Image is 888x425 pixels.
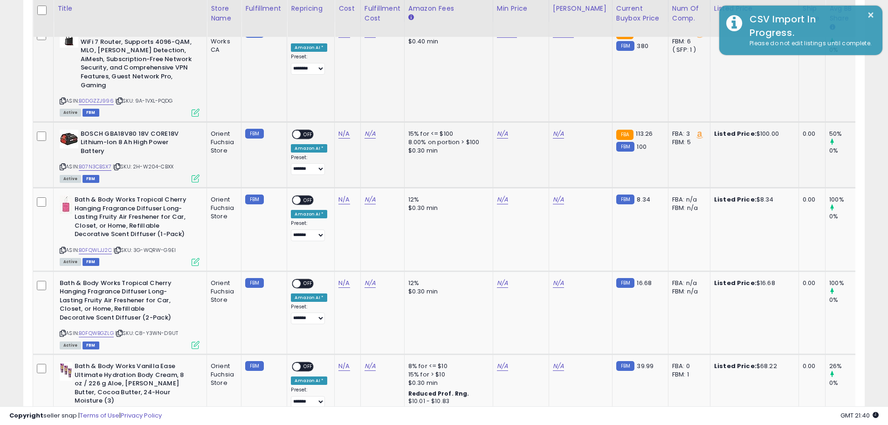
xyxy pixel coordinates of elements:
div: 15% for <= $100 [408,130,486,138]
div: FBA: n/a [672,195,703,204]
a: N/A [365,279,376,288]
div: FBM: 6 [672,37,703,46]
a: N/A [338,279,350,288]
span: 2025-09-15 21:40 GMT [840,411,879,420]
div: $100.00 [714,130,792,138]
div: 0.00 [803,195,818,204]
a: N/A [553,195,564,204]
div: 0% [829,379,867,387]
div: ASIN: [60,130,200,181]
div: 100% [829,279,867,287]
b: ASUS RT-BE86U BE6800 Dual-Band WiFi 7 Router, Supports 4096-QAM, MLO, [PERSON_NAME] Detection, Ai... [81,29,194,92]
strong: Copyright [9,411,43,420]
div: 0% [829,296,867,304]
span: 8.34 [637,195,650,204]
div: FBM: n/a [672,287,703,296]
div: 8.00% on portion > $100 [408,138,486,146]
div: Amazon AI * [291,144,327,153]
small: Amazon Fees. [408,14,414,22]
div: $8.34 [714,195,792,204]
div: Please do not edit listings until complete. [743,39,875,48]
div: $16.68 [714,279,792,287]
div: 100% [829,195,867,204]
div: 0.00 [803,362,818,370]
img: 4196oP5VFAL._SL40_.jpg [60,130,78,148]
div: Amazon AI * [291,43,327,52]
div: Num of Comp. [672,4,706,23]
div: FBM: 5 [672,138,703,146]
div: Store Name [211,4,237,23]
div: FBA: 3 [672,130,703,138]
small: FBM [245,361,263,371]
a: B0DGZZJ996 [79,97,114,105]
span: FBM [83,258,99,266]
div: Simple Works CA [211,29,234,55]
div: Current Buybox Price [616,4,664,23]
div: Avg BB Share [829,4,863,23]
a: N/A [497,129,508,139]
span: All listings currently available for purchase on Amazon [60,109,81,117]
div: Preset: [291,54,327,75]
b: Reduced Prof. Rng. [408,390,469,397]
a: N/A [365,129,376,139]
b: Listed Price: [714,362,757,370]
b: Listed Price: [714,195,757,204]
a: N/A [338,195,350,204]
div: $0.30 min [408,146,486,155]
div: 26% [829,362,867,370]
small: FBM [245,129,263,139]
a: B0FQWLJJ2C [79,246,112,254]
small: FBM [245,278,263,288]
div: Listed Price [714,4,795,14]
img: 31KcQygbiEL._SL40_.jpg [60,362,72,381]
div: $0.30 min [408,379,486,387]
a: N/A [338,129,350,139]
div: FBM: 1 [672,370,703,379]
span: OFF [301,196,316,204]
span: All listings currently available for purchase on Amazon [60,175,81,183]
a: Terms of Use [80,411,119,420]
div: 0.00 [803,279,818,287]
span: | SKU: C8-Y3WN-D9UT [115,329,178,337]
b: Bath & Body Works Tropical Cherry Hanging Fragrance Diffuser Long-Lasting Fruity Air Freshener fo... [60,279,173,325]
div: 0% [829,146,867,155]
button: × [867,9,874,21]
div: 12% [408,279,486,287]
div: 15% for > $10 [408,370,486,379]
div: Amazon AI * [291,376,327,385]
div: Fulfillment Cost [365,4,400,23]
a: N/A [553,129,564,139]
span: All listings currently available for purchase on Amazon [60,341,81,349]
div: ASIN: [60,195,200,265]
div: FBA: 0 [672,362,703,370]
div: FBA: 2 [672,29,703,37]
span: | SKU: 3G-WQRW-G9EI [113,246,176,254]
b: BOSCH GBA18V80 18V CORE18V Lithium-Ion 8 Ah High Power Battery [81,130,194,158]
span: 16.68 [637,279,652,287]
span: 39.99 [637,362,654,370]
div: Preset: [291,154,327,175]
a: N/A [553,279,564,288]
div: 8% for <= $10 [408,362,486,370]
span: 380 [637,42,648,50]
b: Listed Price: [714,279,757,287]
div: Orient Fuchsia Store [211,130,234,155]
div: 0% [829,212,867,221]
div: Fulfillment [245,4,283,14]
img: 31gwmUOKnhL._SL40_.jpg [60,29,78,48]
div: Amazon AI * [291,293,327,302]
b: Listed Price: [714,129,757,138]
span: FBM [83,175,99,183]
span: OFF [301,363,316,371]
small: FBM [616,41,634,51]
b: Bath & Body Works Tropical Cherry Hanging Fragrance Diffuser Long-Lasting Fruity Air Freshener fo... [75,195,188,241]
div: $68.22 [714,362,792,370]
span: All listings currently available for purchase on Amazon [60,258,81,266]
a: B0FQWBGZLG [79,329,114,337]
span: FBM [83,109,99,117]
div: Amazon Fees [408,4,489,14]
a: N/A [553,362,564,371]
span: | SKU: 2H-W204-CBXX [113,163,173,170]
div: ASIN: [60,29,200,116]
small: FBA [616,130,633,140]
